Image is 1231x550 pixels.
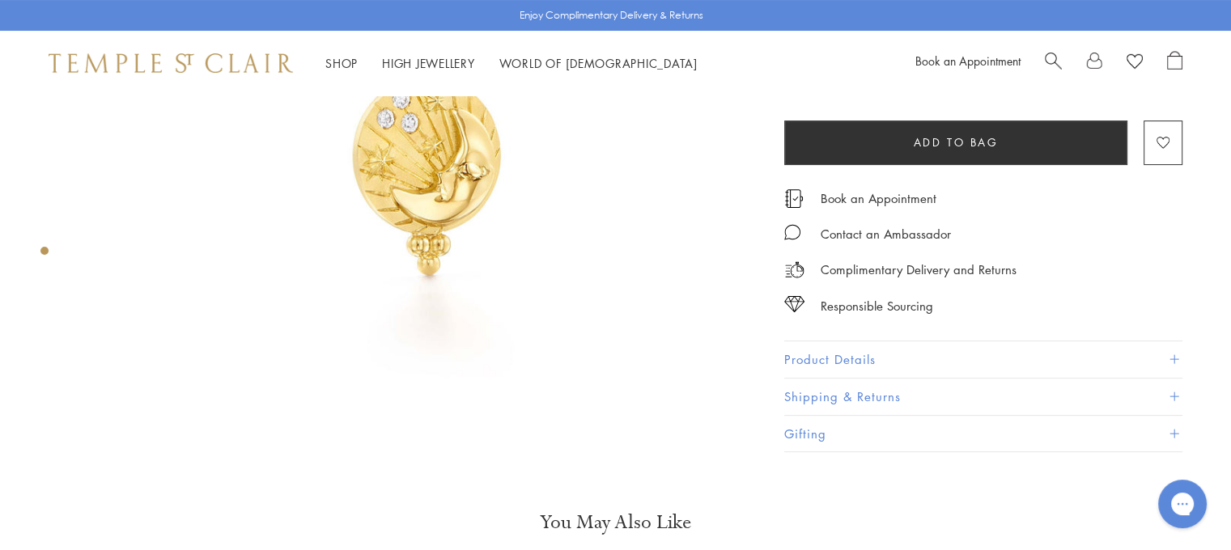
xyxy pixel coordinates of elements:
[784,415,1182,451] button: Gifting
[821,223,951,243] div: Contact an Ambassador
[784,341,1182,378] button: Product Details
[40,243,49,268] div: Product gallery navigation
[325,55,358,71] a: ShopShop
[520,7,703,23] p: Enjoy Complimentary Delivery & Returns
[784,379,1182,415] button: Shipping & Returns
[784,296,804,312] img: icon_sourcing.svg
[915,53,1021,69] a: Book an Appointment
[821,296,933,316] div: Responsible Sourcing
[784,260,804,280] img: icon_delivery.svg
[821,189,936,207] a: Book an Appointment
[1045,51,1062,75] a: Search
[784,188,804,207] img: icon_appointment.svg
[325,53,698,74] nav: Main navigation
[65,510,1166,535] h3: You May Also Like
[499,55,698,71] a: World of [DEMOGRAPHIC_DATA]World of [DEMOGRAPHIC_DATA]
[1150,474,1215,534] iframe: Gorgias live chat messenger
[784,223,800,239] img: MessageIcon-01_2.svg
[821,260,1017,280] p: Complimentary Delivery and Returns
[784,120,1127,164] button: Add to bag
[49,53,293,73] img: Temple St. Clair
[1127,51,1143,75] a: View Wishlist
[382,55,475,71] a: High JewelleryHigh Jewellery
[1167,51,1182,75] a: Open Shopping Bag
[914,133,999,151] span: Add to bag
